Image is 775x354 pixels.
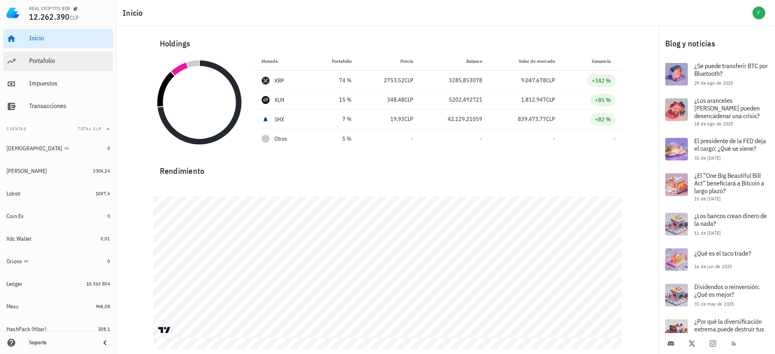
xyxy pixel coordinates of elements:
span: 16 de jun de 2025 [694,263,732,269]
span: Total CLP [78,126,102,131]
span: 19,93 [390,115,404,123]
th: Portafolio [310,52,358,71]
div: 42.129,21059 [426,115,482,123]
span: 1047,6 [96,190,110,196]
span: Ganancia [592,58,616,64]
th: Precio [358,52,419,71]
div: Lobstr [6,190,21,197]
img: LedgiFi [6,6,19,19]
a: Mexc 968,08 [3,297,113,316]
div: +342 % [592,77,611,85]
span: - [480,135,482,142]
span: 1.812.947 [521,96,546,103]
span: CLP [404,115,413,123]
span: ¿Los aranceles [PERSON_NAME] pueden desencadenar una crisis? [694,96,760,120]
span: 2753,52 [384,77,404,84]
span: - [614,135,616,142]
span: CLP [546,115,555,123]
a: Dividendos o reinversión: ¿Qué es mejor? 31 de may de 2025 [659,277,775,313]
div: XRP [274,77,285,85]
div: Inicio [29,34,110,42]
span: 3304,24 [93,168,110,174]
div: Transacciones [29,102,110,110]
span: 839.473,77 [518,115,546,123]
span: 29 de ago de 2025 [694,80,733,86]
div: Orionx [6,258,22,265]
th: Moneda [255,52,311,71]
span: 348,48 [387,96,404,103]
span: CLP [404,77,413,84]
a: ¿El “One Big Beautiful Bill Act” beneficiará a Bitcoin a largo plazo? 15 de [DATE] [659,167,775,206]
div: 74 % [317,76,352,85]
span: CLP [70,14,79,21]
div: Ledger [6,281,23,287]
div: avatar [752,6,765,19]
div: 3285,853078 [426,76,482,85]
a: Xdc Wallet 0,01 [3,229,113,248]
div: 15 % [317,96,352,104]
span: 10.363.854 [86,281,110,287]
a: Inicio [3,29,113,48]
div: Soporte [29,339,94,346]
span: 11 de [DATE] [694,230,721,236]
span: 31 de [DATE] [694,155,721,161]
a: [DEMOGRAPHIC_DATA] 0 [3,139,113,158]
div: 5 % [317,135,352,143]
span: 0,01 [101,235,110,242]
span: 18 de ago de 2025 [694,121,733,127]
span: 968,08 [96,303,110,309]
div: +82 % [595,115,611,123]
a: ¿Los bancos crean dinero de la nada? 11 de [DATE] [659,206,775,242]
div: HashPack (Hbar) [6,326,47,333]
span: 0 [107,213,110,219]
a: ¿Los aranceles [PERSON_NAME] pueden desencadenar una crisis? 18 de ago de 2025 [659,92,775,131]
div: XRP-icon [262,77,270,85]
h1: Inicio [123,6,146,19]
span: ¿El “One Big Beautiful Bill Act” beneficiará a Bitcoin a largo plazo? [694,171,764,195]
div: Portafolio [29,57,110,65]
button: CuentasTotal CLP [3,119,113,139]
span: 15 de [DATE] [694,196,721,202]
div: XLM [274,96,285,104]
th: Valor de mercado [489,52,561,71]
div: Mexc [6,303,19,310]
span: CLP [546,96,555,103]
a: Coin Ex 0 [3,206,113,226]
a: Lobstr 1047,6 [3,184,113,203]
div: REAL CRIPTOS $EB [29,5,70,12]
a: ¿Por qué la diversificación extrema puede destruir tus inversiones? [659,313,775,352]
div: SHX [274,115,285,123]
span: 12.262.390 [29,11,70,22]
div: Holdings [153,31,622,56]
span: ¿Qué es el taco trade? [694,249,751,257]
span: Otros [274,135,287,143]
span: 208,1 [98,326,110,332]
div: XLM-icon [262,96,270,104]
a: HashPack (Hbar) 208,1 [3,319,113,339]
span: ¿Por qué la diversificación extrema puede destruir tus inversiones? [694,317,764,341]
span: CLP [546,77,555,84]
span: 0 [107,145,110,151]
span: Dividendos o reinversión: ¿Qué es mejor? [694,283,760,298]
a: Impuestos [3,74,113,94]
div: [PERSON_NAME] [6,168,47,175]
div: Rendimiento [153,158,622,177]
span: - [411,135,413,142]
span: 31 de may de 2025 [694,301,734,307]
a: [PERSON_NAME] 3304,24 [3,161,113,181]
div: 7 % [317,115,352,123]
div: Impuestos [29,79,110,87]
div: [DEMOGRAPHIC_DATA] [6,145,63,152]
div: Blog y noticias [659,31,775,56]
div: Xdc Wallet [6,235,31,242]
span: El presidente de la FED deja el cargo: ¿Qué se viene? [694,137,766,152]
a: ¿Qué es el taco trade? 16 de jun de 2025 [659,242,775,277]
a: ¿Se puede transferir BTC por Bluetooth? 29 de ago de 2025 [659,56,775,92]
div: 5202,492721 [426,96,482,104]
a: Charting by TradingView [157,326,172,334]
a: Transacciones [3,97,113,116]
span: - [553,135,555,142]
div: SHX-icon [262,115,270,123]
a: Orionx 0 [3,252,113,271]
span: ¿Los bancos crean dinero de la nada? [694,212,767,227]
